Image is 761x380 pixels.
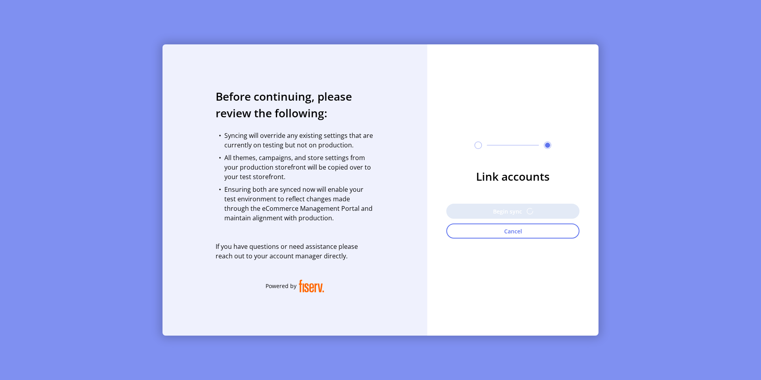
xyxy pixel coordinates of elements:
span: • [219,153,221,162]
h3: Link accounts [446,168,579,185]
span: Ensuring both are synced now will enable your test environment to reflect changes made through th... [224,185,374,223]
span: • [219,131,221,140]
span: Syncing will override any existing settings that are currently on testing but not on production. [224,131,374,150]
span: • [219,185,221,194]
h3: Before continuing, please review the following: [216,88,480,121]
span: All themes, campaigns, and store settings from your production storefront will be copied over to ... [224,153,374,181]
span: If you have questions or need assistance please reach out to your account manager directly. [216,242,374,261]
span: Powered by [266,282,296,290]
button: Cancel [446,223,579,239]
